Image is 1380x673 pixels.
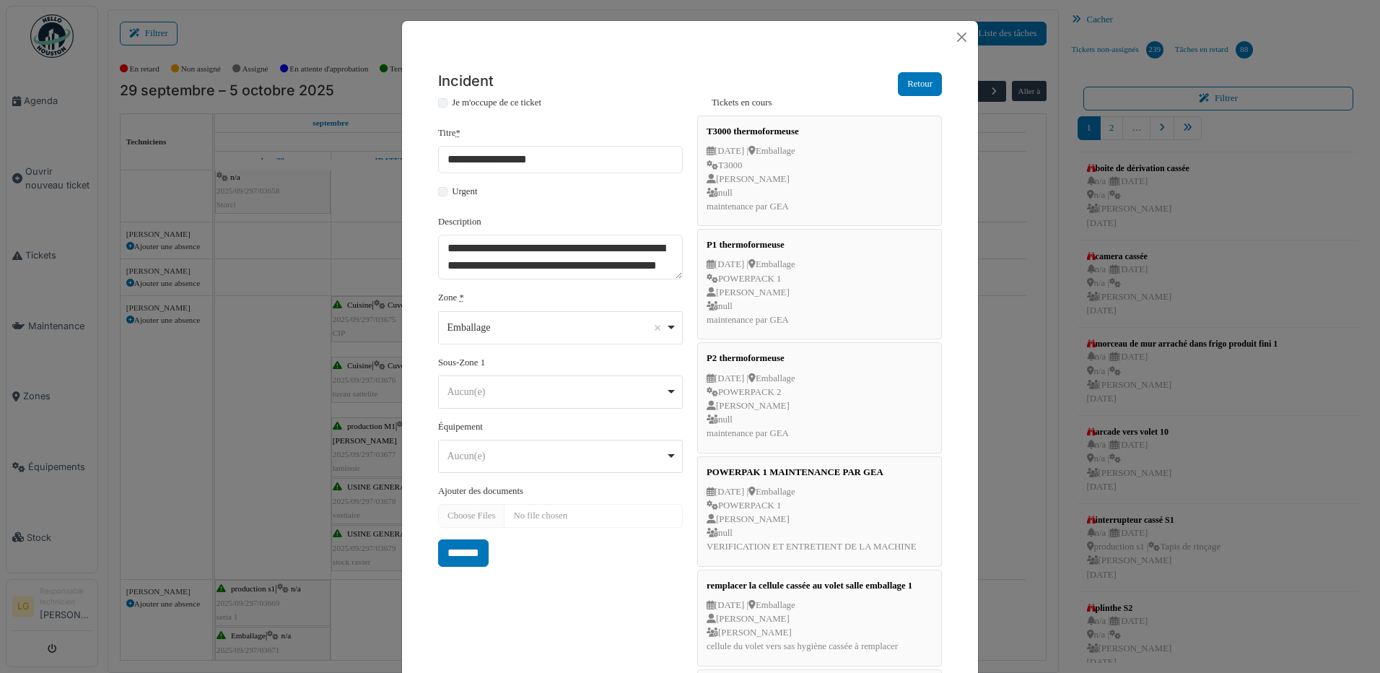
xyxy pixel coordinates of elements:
div: Aucun(e) [447,448,665,464]
div: remplacer la cellule cassée au volet salle emballage 1 [704,576,935,596]
div: [DATE] | Emballage POWERPACK 1 [PERSON_NAME] null [704,255,935,327]
abbr: Requis [455,128,460,138]
div: [DATE] | Emballage POWERPACK 2 [PERSON_NAME] null [704,369,935,441]
h5: Incident [438,72,494,90]
a: P2 thermoformeuse [DATE] |Emballage POWERPACK 2 [PERSON_NAME] null maintenance par GEA [697,342,942,453]
a: T3000 thermoformeuse [DATE] |Emballage T3000 [PERSON_NAME] null maintenance par GEA [697,116,942,226]
p: VERIFICATION ET ENTRETIENT DE LA MACHINE [707,540,933,554]
label: Zone [438,291,457,305]
div: Aucun(e) [447,384,665,399]
a: P1 thermoformeuse [DATE] |Emballage POWERPACK 1 [PERSON_NAME] null maintenance par GEA [697,229,942,339]
div: [DATE] | Emballage [PERSON_NAME] [PERSON_NAME] [704,596,935,654]
div: P2 thermoformeuse [704,349,935,368]
button: Remove item: '11105' [650,321,665,335]
a: remplacer la cellule cassée au volet salle emballage 1 [DATE] |Emballage [PERSON_NAME] [PERSON_NA... [697,570,942,667]
p: maintenance par GEA [707,200,933,214]
div: [DATE] | Emballage POWERPACK 1 [PERSON_NAME] null [704,482,935,555]
button: Retour [898,72,942,96]
label: Équipement [438,420,483,434]
div: T3000 thermoformeuse [704,122,935,142]
label: Description [438,215,481,229]
abbr: required [460,292,464,303]
label: Je m'occupe de ce ticket [452,96,541,110]
button: Close [951,27,972,48]
p: maintenance par GEA [707,313,933,327]
label: Tickets en cours [697,96,942,110]
label: Titre [438,126,460,140]
a: POWERPAK 1 MAINTENANCE PAR GEA [DATE] |Emballage POWERPACK 1 [PERSON_NAME] null VERIFICATION ET E... [697,456,942,567]
p: cellule du volet vers sas hygiène cassée à remplacer [707,640,933,654]
div: [DATE] | Emballage T3000 [PERSON_NAME] null [704,142,935,214]
div: P1 thermoformeuse [704,235,935,255]
label: Urgent [452,185,477,199]
label: Ajouter des documents [438,485,523,498]
div: POWERPAK 1 MAINTENANCE PAR GEA [704,463,935,482]
label: Sous-Zone 1 [438,356,485,370]
p: maintenance par GEA [707,427,933,440]
div: Emballage [447,320,665,335]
